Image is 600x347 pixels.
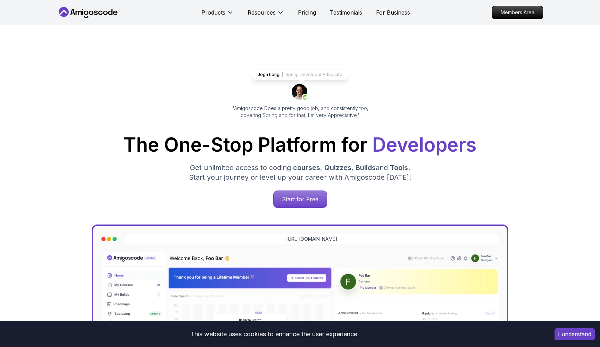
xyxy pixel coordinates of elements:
[248,8,276,17] p: Resources
[324,163,351,172] span: Quizzes
[201,8,234,22] button: Products
[292,84,308,101] img: josh long
[390,163,408,172] span: Tools
[274,191,327,208] p: Start for Free
[258,72,280,77] p: Jogh Long
[201,8,225,17] p: Products
[248,8,284,22] button: Resources
[298,8,316,17] a: Pricing
[273,191,327,208] a: Start for Free
[286,236,337,243] a: [URL][DOMAIN_NAME]
[183,163,417,182] p: Get unlimited access to coding , , and . Start your journey or level up your career with Amigosco...
[222,105,378,119] p: "Amigoscode Does a pretty good job, and consistently too, covering Spring and for that, I'm very ...
[372,133,476,156] span: Developers
[555,328,595,340] button: Accept cookies
[376,8,410,17] a: For Business
[285,72,342,77] p: Spring Developer Advocate
[5,327,544,342] div: This website uses cookies to enhance the user experience.
[62,135,537,154] h1: The One-Stop Platform for
[492,6,543,19] a: Members Area
[330,8,362,17] a: Testimonials
[356,163,376,172] span: Builds
[293,163,320,172] span: courses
